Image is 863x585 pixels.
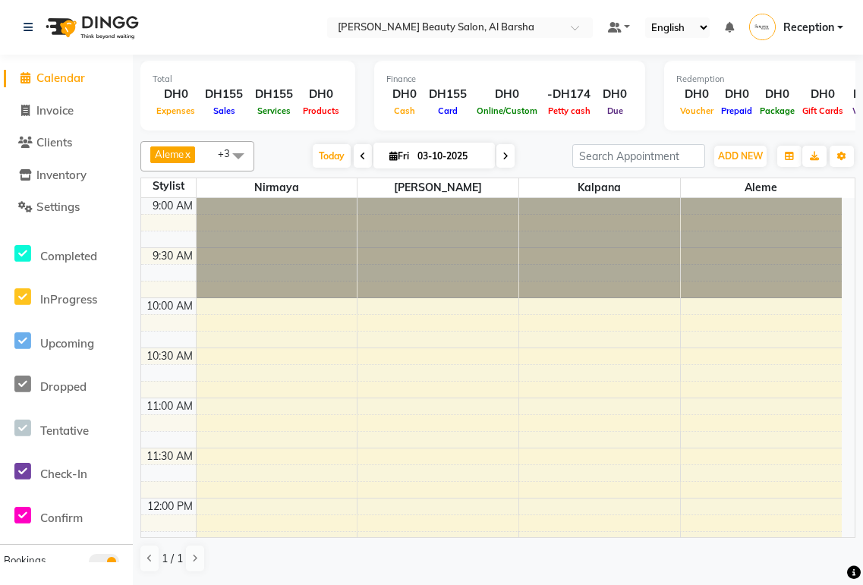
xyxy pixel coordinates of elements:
[413,145,489,168] input: 2025-10-03
[39,6,143,49] img: logo
[717,86,756,103] div: DH0
[36,71,85,85] span: Calendar
[153,73,343,86] div: Total
[386,73,633,86] div: Finance
[756,105,798,116] span: Package
[144,499,196,514] div: 12:00 PM
[597,86,633,103] div: DH0
[4,167,129,184] a: Inventory
[143,298,196,314] div: 10:00 AM
[603,105,627,116] span: Due
[153,86,199,103] div: DH0
[390,105,419,116] span: Cash
[249,86,299,103] div: DH155
[143,398,196,414] div: 11:00 AM
[36,103,74,118] span: Invoice
[572,144,705,168] input: Search Appointment
[386,150,413,162] span: Fri
[4,70,129,87] a: Calendar
[36,135,72,149] span: Clients
[40,249,97,263] span: Completed
[40,292,97,307] span: InProgress
[434,105,461,116] span: Card
[36,168,87,182] span: Inventory
[681,178,842,197] span: Aleme
[299,105,343,116] span: Products
[4,199,129,216] a: Settings
[143,348,196,364] div: 10:30 AM
[40,467,87,481] span: Check-In
[386,86,423,103] div: DH0
[423,86,473,103] div: DH155
[717,105,756,116] span: Prepaid
[299,86,343,103] div: DH0
[209,105,239,116] span: Sales
[218,147,241,159] span: +3
[199,86,249,103] div: DH155
[153,105,199,116] span: Expenses
[473,105,541,116] span: Online/Custom
[254,105,294,116] span: Services
[40,379,87,394] span: Dropped
[40,423,89,438] span: Tentative
[150,248,196,264] div: 9:30 AM
[141,178,196,194] div: Stylist
[676,105,717,116] span: Voucher
[798,86,847,103] div: DH0
[357,178,518,197] span: [PERSON_NAME]
[756,86,798,103] div: DH0
[544,105,594,116] span: Petty cash
[162,551,183,567] span: 1 / 1
[749,14,776,40] img: Reception
[40,336,94,351] span: Upcoming
[184,148,191,160] a: x
[155,148,184,160] span: Aleme
[473,86,541,103] div: DH0
[783,20,834,36] span: Reception
[718,150,763,162] span: ADD NEW
[150,198,196,214] div: 9:00 AM
[714,146,767,167] button: ADD NEW
[143,448,196,464] div: 11:30 AM
[519,178,680,197] span: Kalpana
[4,102,129,120] a: Invoice
[798,105,847,116] span: Gift Cards
[4,134,129,152] a: Clients
[197,178,357,197] span: Nirmaya
[40,511,83,525] span: Confirm
[4,554,46,566] span: Bookings
[676,86,717,103] div: DH0
[313,144,351,168] span: Today
[36,200,80,214] span: Settings
[541,86,597,103] div: -DH174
